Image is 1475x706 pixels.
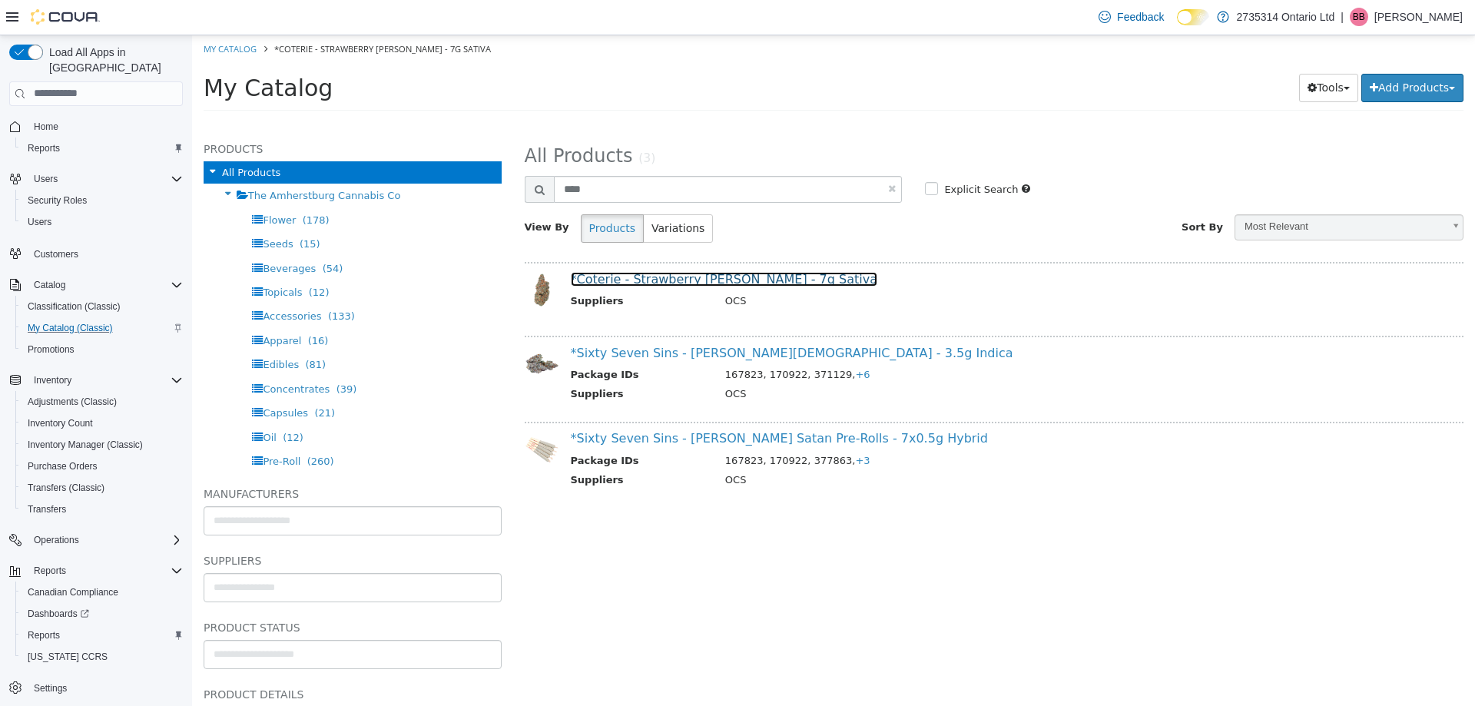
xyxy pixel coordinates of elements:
[1169,38,1271,67] button: Add Products
[71,251,110,263] span: Topicals
[1353,8,1365,26] span: BB
[28,503,66,515] span: Transfers
[15,499,189,520] button: Transfers
[533,333,678,345] span: 167823, 170922, 371129,
[71,348,138,360] span: Concentrates
[22,479,111,497] a: Transfers (Classic)
[3,274,189,296] button: Catalog
[28,629,60,641] span: Reports
[12,516,310,535] h5: Suppliers
[22,500,72,519] a: Transfers
[22,297,127,316] a: Classification (Classic)
[15,138,189,159] button: Reports
[28,396,117,408] span: Adjustments (Classic)
[15,413,189,434] button: Inventory Count
[71,396,84,408] span: Oil
[1107,38,1166,67] button: Tools
[1350,8,1368,26] div: Brodie Baker
[108,203,128,214] span: (15)
[22,648,183,666] span: Washington CCRS
[115,420,142,432] span: (260)
[28,300,121,313] span: Classification (Classic)
[3,370,189,391] button: Inventory
[333,311,367,346] img: 150
[71,203,101,214] span: Seeds
[3,115,189,138] button: Home
[28,482,104,494] span: Transfers (Classic)
[28,216,51,228] span: Users
[71,275,129,287] span: Accessories
[28,194,87,207] span: Security Roles
[15,477,189,499] button: Transfers (Classic)
[522,351,1238,370] td: OCS
[117,251,138,263] span: (12)
[333,397,367,432] img: 150
[28,276,183,294] span: Catalog
[22,393,183,411] span: Adjustments (Classic)
[28,117,183,136] span: Home
[28,276,71,294] button: Catalog
[28,170,183,188] span: Users
[28,651,108,663] span: [US_STATE] CCRS
[34,682,67,694] span: Settings
[22,626,66,645] a: Reports
[28,679,73,698] a: Settings
[3,168,189,190] button: Users
[22,414,99,433] a: Inventory Count
[136,275,163,287] span: (133)
[15,317,189,339] button: My Catalog (Classic)
[22,191,93,210] a: Security Roles
[333,110,441,131] span: All Products
[28,170,64,188] button: Users
[15,391,189,413] button: Adjustments (Classic)
[379,396,796,410] a: *Sixty Seven Sins - [PERSON_NAME] Satan Pre-Rolls - 7x0.5g Hybrid
[28,322,113,334] span: My Catalog (Classic)
[43,45,183,75] span: Load All Apps in [GEOGRAPHIC_DATA]
[12,8,65,19] a: My Catalog
[28,142,60,154] span: Reports
[22,414,183,433] span: Inventory Count
[22,626,183,645] span: Reports
[748,147,826,162] label: Explicit Search
[15,296,189,317] button: Classification (Classic)
[34,121,58,133] span: Home
[15,456,189,477] button: Purchase Orders
[122,372,143,383] span: (21)
[28,678,183,698] span: Settings
[22,583,124,602] a: Canadian Compliance
[15,190,189,211] button: Security Roles
[22,393,123,411] a: Adjustments (Classic)
[1042,179,1271,205] a: Most Relevant
[12,583,310,602] h5: Product Status
[28,371,78,389] button: Inventory
[1177,9,1209,25] input: Dark Mode
[379,351,522,370] th: Suppliers
[28,586,118,598] span: Canadian Compliance
[333,186,377,197] span: View By
[82,8,299,19] span: *Coterie - Strawberry [PERSON_NAME] - 7g Sativa
[379,237,685,251] a: *Coterie - Strawberry [PERSON_NAME] - 7g Sativa
[1237,8,1335,26] p: 2735314 Ontario Ltd
[22,340,183,359] span: Promotions
[56,154,209,166] span: The Amherstburg Cannabis Co
[28,417,93,429] span: Inventory Count
[22,139,66,157] a: Reports
[15,646,189,668] button: [US_STATE] CCRS
[22,297,183,316] span: Classification (Classic)
[71,372,116,383] span: Capsules
[22,213,58,231] a: Users
[15,434,189,456] button: Inventory Manager (Classic)
[22,500,183,519] span: Transfers
[379,258,522,277] th: Suppliers
[333,237,367,272] img: 150
[3,677,189,699] button: Settings
[28,562,72,580] button: Reports
[446,116,463,130] small: (3)
[663,419,678,431] span: +3
[34,248,78,260] span: Customers
[12,39,141,66] span: My Catalog
[22,213,183,231] span: Users
[71,227,124,239] span: Beverages
[22,583,183,602] span: Canadian Compliance
[3,560,189,582] button: Reports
